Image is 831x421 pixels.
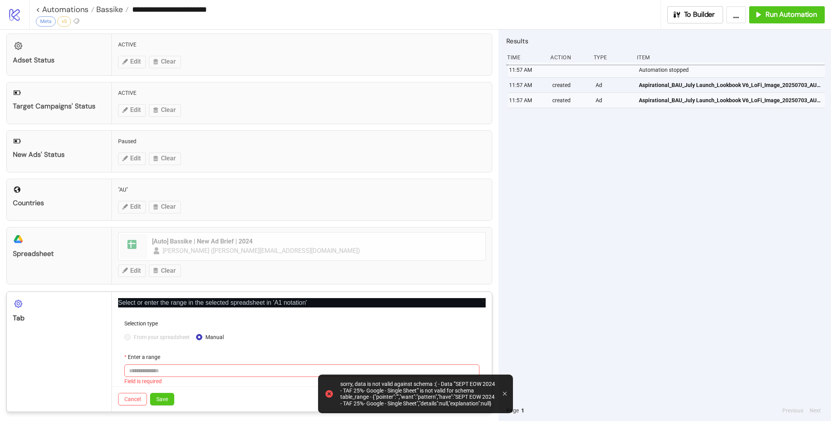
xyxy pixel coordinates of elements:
span: From your spreadsheet [131,333,193,341]
label: Selection type [124,319,163,328]
span: Manual [202,333,227,341]
span: Aspirational_BAU_July Launch_Lookbook V6_LoFi_Image_20250703_AU_BOF [639,96,821,105]
p: Select or enter the range in the selected spreadsheet in 'A1 notation' [118,298,486,307]
div: Action [550,50,587,65]
span: Aspirational_BAU_July Launch_Lookbook V6_LoFi_Image_20250703_AU_BOF [639,81,821,89]
button: ... [726,6,746,23]
div: 11:57 AM [508,93,546,108]
button: Save [150,393,174,405]
a: Aspirational_BAU_July Launch_Lookbook V6_LoFi_Image_20250703_AU_BOF [639,78,821,92]
span: Save [156,396,168,402]
div: Tab [13,314,105,323]
button: Next [807,406,823,415]
div: Ad [595,93,633,108]
button: Cancel [118,393,147,405]
div: Type [593,50,631,65]
div: Time [506,50,544,65]
button: 1 [519,406,527,415]
div: Automation stopped [638,62,827,77]
a: < Automations [36,5,94,13]
div: Field is required [124,377,479,385]
div: 11:57 AM [508,78,546,92]
input: Enter a range [124,364,479,377]
button: Previous [780,406,806,415]
div: v5 [57,16,71,27]
span: To Builder [684,10,715,19]
div: 11:57 AM [508,62,546,77]
a: Aspirational_BAU_July Launch_Lookbook V6_LoFi_Image_20250703_AU_BOF [639,93,821,108]
a: Bassike [94,5,129,13]
label: Enter a range [124,353,165,361]
div: Meta [36,16,56,27]
span: Run Automation [766,10,817,19]
span: close [481,298,486,303]
div: sorry, data is not valid against schema :( - Data '"SEPT EOW 2024 - TAF 25%- Google - Single Shee... [340,381,497,407]
span: Bassike [94,4,123,14]
div: Ad [595,78,633,92]
button: To Builder [667,6,723,23]
h2: Results [506,36,825,46]
button: Run Automation [749,6,825,23]
span: Cancel [124,396,141,402]
div: Item [636,50,825,65]
div: created [552,93,589,108]
div: created [552,78,589,92]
